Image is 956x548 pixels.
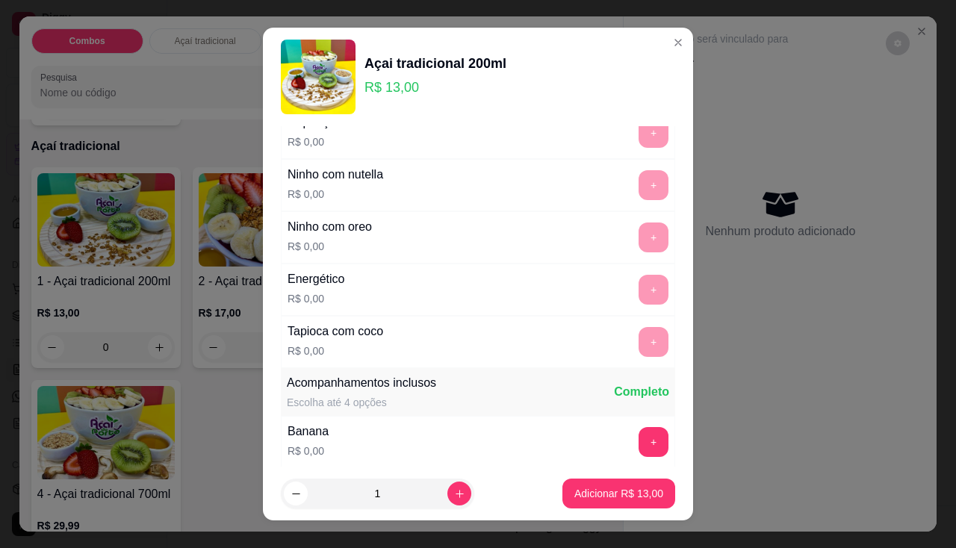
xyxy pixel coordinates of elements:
button: decrease-product-quantity [284,482,308,505]
button: Close [666,31,690,55]
p: R$ 0,00 [288,443,329,458]
img: product-image [281,40,356,114]
div: Energético [288,270,345,288]
div: Tapioca com coco [288,323,383,340]
div: Escolha até 4 opções [287,395,436,410]
div: Ninho com nutella [288,166,383,184]
p: R$ 0,00 [288,134,335,149]
div: Ninho com oreo [288,218,372,236]
button: Adicionar R$ 13,00 [562,479,675,508]
p: R$ 0,00 [288,239,372,254]
div: Acompanhamentos inclusos [287,374,436,392]
p: R$ 0,00 [288,291,345,306]
p: R$ 0,00 [288,187,383,202]
p: R$ 0,00 [288,343,383,358]
p: Adicionar R$ 13,00 [574,486,663,501]
button: increase-product-quantity [447,482,471,505]
p: R$ 13,00 [364,77,506,98]
div: Completo [614,383,669,401]
button: add [639,427,668,457]
div: Banana [288,423,329,440]
div: Açai tradicional 200ml [364,53,506,74]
